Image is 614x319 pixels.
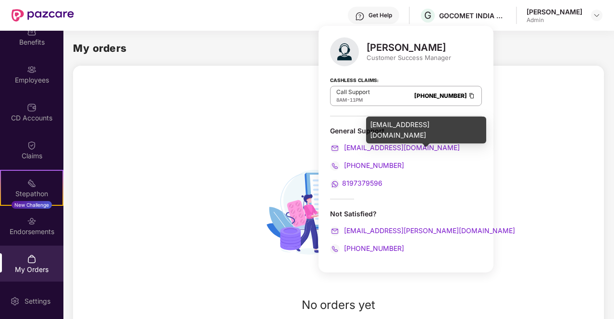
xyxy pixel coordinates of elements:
[330,161,340,171] img: svg+xml;base64,PHN2ZyB4bWxucz0iaHR0cDovL3d3dy53My5vcmcvMjAwMC9zdmciIHdpZHRoPSIyMCIgaGVpZ2h0PSIyMC...
[22,296,53,306] div: Settings
[330,226,340,236] img: svg+xml;base64,PHN2ZyB4bWxucz0iaHR0cDovL3d3dy53My5vcmcvMjAwMC9zdmciIHdpZHRoPSIyMCIgaGVpZ2h0PSIyMC...
[366,117,486,143] div: [EMAIL_ADDRESS][DOMAIN_NAME]
[468,92,476,100] img: Clipboard Icon
[330,209,482,254] div: Not Satisfied?
[27,216,37,226] img: svg+xml;base64,PHN2ZyBpZD0iRW5kb3JzZW1lbnRzIiB4bWxucz0iaHR0cDovL3d3dy53My5vcmcvMjAwMC9zdmciIHdpZH...
[439,11,506,20] div: GOCOMET INDIA PRIVATE LIMITED
[527,7,582,16] div: [PERSON_NAME]
[27,65,37,74] img: svg+xml;base64,PHN2ZyBpZD0iRW1wbG95ZWVzIiB4bWxucz0iaHR0cDovL3d3dy53My5vcmcvMjAwMC9zdmciIHdpZHRoPS...
[73,40,127,56] h2: My orders
[342,179,382,187] span: 8197379596
[336,96,370,104] div: -
[27,254,37,264] img: svg+xml;base64,PHN2ZyBpZD0iTXlfT3JkZXJzIiBkYXRhLW5hbWU9Ik15IE9yZGVycyIgeG1sbnM9Imh0dHA6Ly93d3cudz...
[330,179,340,189] img: svg+xml;base64,PHN2ZyB4bWxucz0iaHR0cDovL3d3dy53My5vcmcvMjAwMC9zdmciIHdpZHRoPSIyMCIgaGVpZ2h0PSIyMC...
[368,12,392,19] div: Get Help
[342,161,404,169] span: [PHONE_NUMBER]
[350,97,363,103] span: 11PM
[330,74,379,85] strong: Cashless Claims:
[330,244,340,254] img: svg+xml;base64,PHN2ZyB4bWxucz0iaHR0cDovL3d3dy53My5vcmcvMjAwMC9zdmciIHdpZHRoPSIyMCIgaGVpZ2h0PSIyMC...
[267,138,411,282] img: svg+xml;base64,PHN2ZyBpZD0iTXlfb3JkZXJzX3BsYWNlaG9sZGVyIiB4bWxucz0iaHR0cDovL3d3dy53My5vcmcvMjAwMC...
[593,12,601,19] img: svg+xml;base64,PHN2ZyBpZD0iRHJvcGRvd24tMzJ4MzIiIHhtbG5zPSJodHRwOi8vd3d3LnczLm9yZy8yMDAwL3N2ZyIgd2...
[367,53,451,62] div: Customer Success Manager
[330,209,482,218] div: Not Satisfied?
[27,141,37,150] img: svg+xml;base64,PHN2ZyBpZD0iQ2xhaW0iIHhtbG5zPSJodHRwOi8vd3d3LnczLm9yZy8yMDAwL3N2ZyIgd2lkdGg9IjIwIi...
[367,42,451,53] div: [PERSON_NAME]
[414,92,467,99] a: [PHONE_NUMBER]
[330,226,515,235] a: [EMAIL_ADDRESS][PERSON_NAME][DOMAIN_NAME]
[330,37,359,66] img: svg+xml;base64,PHN2ZyB4bWxucz0iaHR0cDovL3d3dy53My5vcmcvMjAwMC9zdmciIHhtbG5zOnhsaW5rPSJodHRwOi8vd3...
[342,143,460,152] span: [EMAIL_ADDRESS][DOMAIN_NAME]
[330,244,404,252] a: [PHONE_NUMBER]
[330,126,482,189] div: General Support
[424,10,431,21] span: G
[12,9,74,22] img: New Pazcare Logo
[336,97,347,103] span: 8AM
[330,143,460,152] a: [EMAIL_ADDRESS][DOMAIN_NAME]
[330,161,404,169] a: [PHONE_NUMBER]
[302,296,375,314] div: No orders yet
[27,103,37,112] img: svg+xml;base64,PHN2ZyBpZD0iQ0RfQWNjb3VudHMiIGRhdGEtbmFtZT0iQ0QgQWNjb3VudHMiIHhtbG5zPSJodHRwOi8vd3...
[342,226,515,235] span: [EMAIL_ADDRESS][PERSON_NAME][DOMAIN_NAME]
[10,296,20,306] img: svg+xml;base64,PHN2ZyBpZD0iU2V0dGluZy0yMHgyMCIgeG1sbnM9Imh0dHA6Ly93d3cudzMub3JnLzIwMDAvc3ZnIiB3aW...
[27,178,37,188] img: svg+xml;base64,PHN2ZyB4bWxucz0iaHR0cDovL3d3dy53My5vcmcvMjAwMC9zdmciIHdpZHRoPSIyMSIgaGVpZ2h0PSIyMC...
[330,126,482,135] div: General Support
[336,88,370,96] p: Call Support
[527,16,582,24] div: Admin
[27,27,37,36] img: svg+xml;base64,PHN2ZyBpZD0iQmVuZWZpdHMiIHhtbG5zPSJodHRwOi8vd3d3LnczLm9yZy8yMDAwL3N2ZyIgd2lkdGg9Ij...
[12,201,52,209] div: New Challenge
[1,189,62,199] div: Stepathon
[330,143,340,153] img: svg+xml;base64,PHN2ZyB4bWxucz0iaHR0cDovL3d3dy53My5vcmcvMjAwMC9zdmciIHdpZHRoPSIyMCIgaGVpZ2h0PSIyMC...
[330,179,382,187] a: 8197379596
[355,12,365,21] img: svg+xml;base64,PHN2ZyBpZD0iSGVscC0zMngzMiIgeG1sbnM9Imh0dHA6Ly93d3cudzMub3JnLzIwMDAvc3ZnIiB3aWR0aD...
[342,244,404,252] span: [PHONE_NUMBER]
